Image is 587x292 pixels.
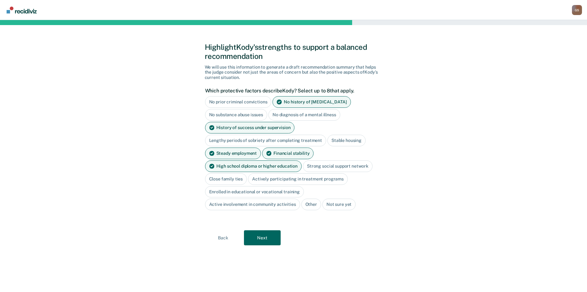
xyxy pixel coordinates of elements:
button: Next [244,230,281,245]
div: Steady employment [205,148,261,159]
div: G S [572,5,582,15]
button: Back [205,230,241,245]
div: Active involvement in community activities [205,199,300,210]
div: Enrolled in educational or vocational training [205,186,304,198]
div: High school diploma or higher education [205,160,302,172]
div: Financial stability [262,148,314,159]
div: Other [301,199,321,210]
div: History of success under supervision [205,122,295,133]
div: Highlight Kody's strengths to support a balanced recommendation [205,43,383,61]
div: No prior criminal convictions [205,96,272,108]
div: Close family ties [205,173,247,185]
div: Not sure yet [322,199,356,210]
div: Actively participating in treatment programs [248,173,348,185]
button: Profile dropdown button [572,5,582,15]
img: Recidiviz [7,7,37,13]
div: No history of [MEDICAL_DATA] [272,96,351,108]
div: No substance abuse issues [205,109,267,121]
div: We will use this information to generate a draft recommendation summary that helps the judge cons... [205,65,383,80]
div: Strong social support network [303,160,373,172]
div: Stable housing [327,135,366,146]
label: Which protective factors describe Kody ? Select up to 8 that apply. [205,88,379,94]
div: Lengthy periods of sobriety after completing treatment [205,135,326,146]
div: No diagnosis of a mental illness [268,109,340,121]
